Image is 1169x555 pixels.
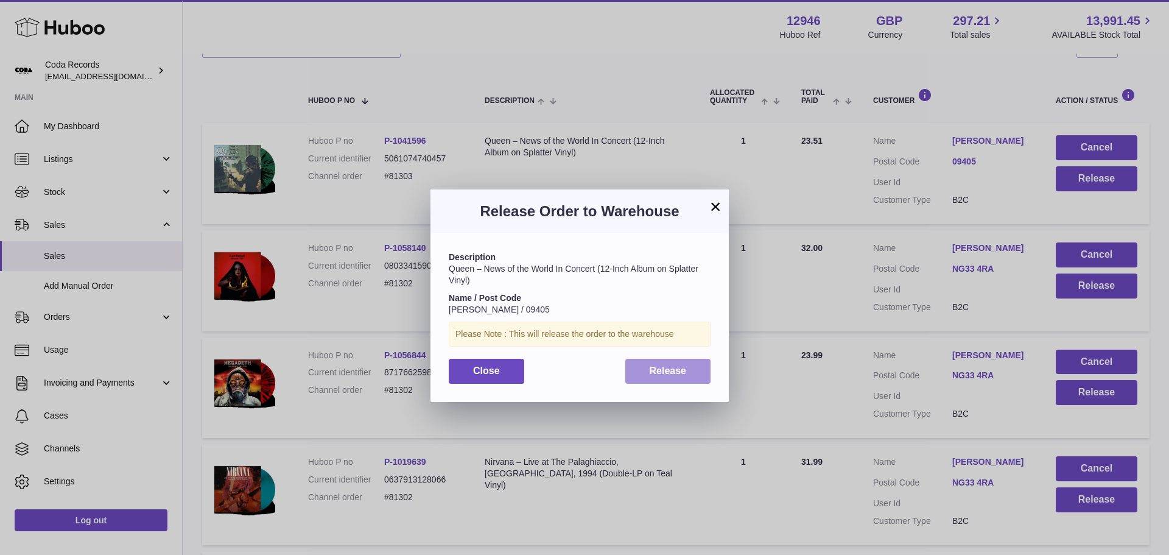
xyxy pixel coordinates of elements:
[449,305,550,314] span: [PERSON_NAME] / 09405
[449,264,698,285] span: Queen – News of the World In Concert (12-Inch Album on Splatter Vinyl)
[449,293,521,303] strong: Name / Post Code
[449,202,711,221] h3: Release Order to Warehouse
[449,252,496,262] strong: Description
[708,199,723,214] button: ×
[650,366,687,376] span: Release
[473,366,500,376] span: Close
[625,359,711,384] button: Release
[449,359,524,384] button: Close
[449,322,711,347] div: Please Note : This will release the order to the warehouse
